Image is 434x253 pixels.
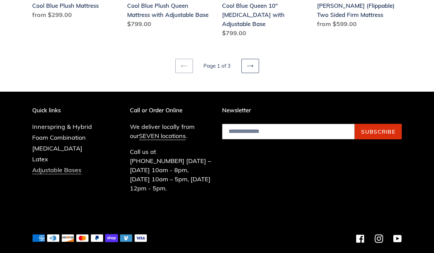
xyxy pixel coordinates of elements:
[222,124,355,139] input: Email address
[32,155,48,163] a: Latex
[32,166,81,174] a: Adjustable Bases
[130,147,212,193] p: Call us at [PHONE_NUMBER] [DATE] – [DATE] 10am - 8pm, [DATE] 10am – 5pm, [DATE] 12pm - 5pm.
[32,144,82,152] a: [MEDICAL_DATA]
[139,132,186,140] a: SEVEN locations
[194,62,240,70] li: Page 1 of 3
[130,107,212,114] p: Call or Order Online
[130,122,212,140] p: We deliver locally from our .
[32,107,102,114] p: Quick links
[222,107,402,114] p: Newsletter
[32,123,92,131] a: Innerspring & Hybrid
[361,128,395,135] span: Subscribe
[355,124,402,139] button: Subscribe
[32,134,86,141] a: Foam Combination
